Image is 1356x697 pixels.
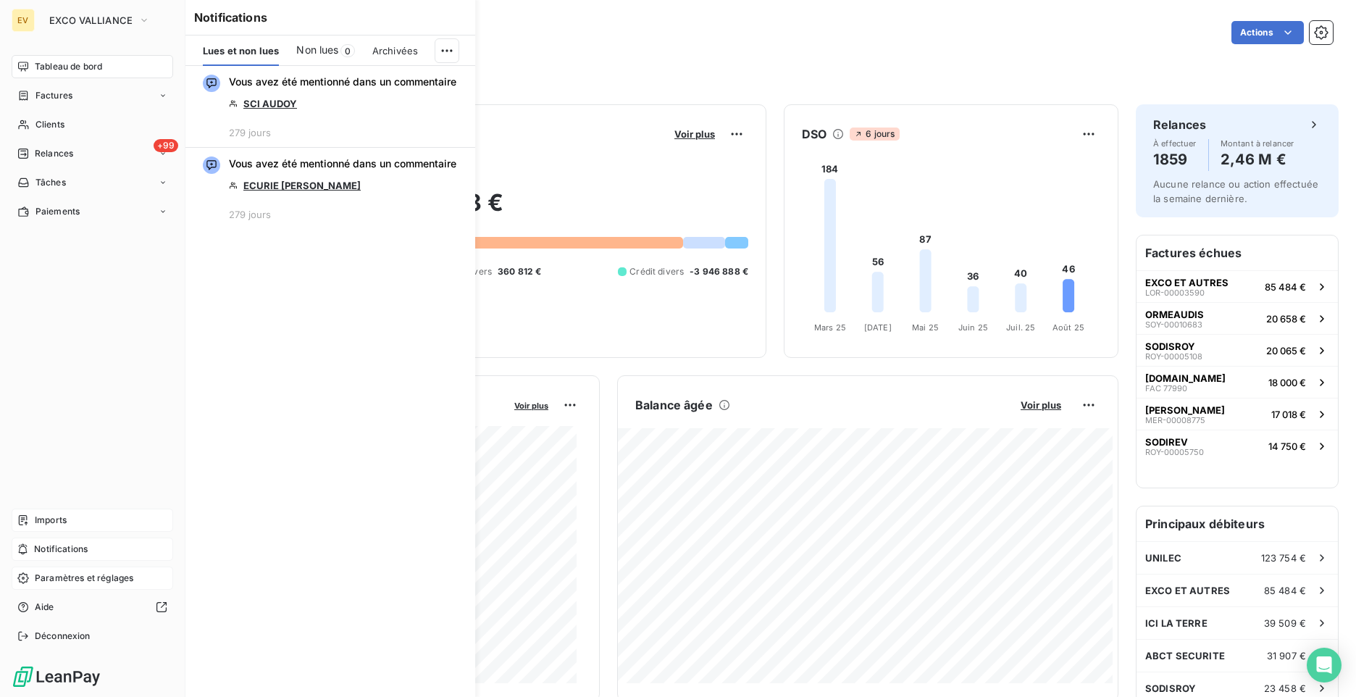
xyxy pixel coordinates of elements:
[1153,139,1197,148] span: À effectuer
[1153,148,1197,171] h4: 1859
[912,322,939,333] tspan: Mai 25
[1264,585,1306,596] span: 85 484 €
[12,84,173,107] a: Factures
[850,128,899,141] span: 6 jours
[1264,617,1306,629] span: 39 509 €
[229,209,271,220] span: 279 jours
[35,572,133,585] span: Paramètres et réglages
[1137,235,1338,270] h6: Factures échues
[1231,21,1304,44] button: Actions
[1145,436,1188,448] span: SODIREV
[802,125,826,143] h6: DSO
[1137,398,1338,430] button: [PERSON_NAME]MER-0000877517 018 €
[194,9,466,26] h6: Notifications
[12,665,101,688] img: Logo LeanPay
[34,543,88,556] span: Notifications
[35,89,72,102] span: Factures
[1153,116,1206,133] h6: Relances
[49,14,133,26] span: EXCO VALLIANCE
[510,398,553,412] button: Voir plus
[1006,322,1035,333] tspan: Juil. 25
[1145,341,1195,352] span: SODISROY
[12,200,173,223] a: Paiements
[1137,302,1338,334] button: ORMEAUDISSOY-0001068320 658 €
[12,142,173,165] a: +99Relances
[35,630,91,643] span: Déconnexion
[12,9,35,32] div: EV
[229,156,456,171] span: Vous avez été mentionné dans un commentaire
[1137,430,1338,462] button: SODIREVROY-0000575014 750 €
[12,509,173,532] a: Imports
[498,265,541,278] span: 360 812 €
[1145,552,1181,564] span: UNILEC
[1145,585,1230,596] span: EXCO ET AUTRES
[1145,372,1226,384] span: [DOMAIN_NAME]
[185,148,475,229] button: Vous avez été mentionné dans un commentaireECURIE [PERSON_NAME]279 jours
[1268,441,1306,452] span: 14 750 €
[1221,148,1294,171] h4: 2,46 M €
[1145,277,1229,288] span: EXCO ET AUTRES
[1021,399,1061,411] span: Voir plus
[12,171,173,194] a: Tâches
[1264,683,1306,694] span: 23 458 €
[35,601,54,614] span: Aide
[1153,178,1318,204] span: Aucune relance ou action effectuée la semaine dernière.
[1267,650,1306,661] span: 31 907 €
[629,265,684,278] span: Crédit divers
[635,396,713,414] h6: Balance âgée
[1052,322,1084,333] tspan: Août 25
[864,322,892,333] tspan: [DATE]
[203,45,279,57] span: Lues et non lues
[185,66,475,148] button: Vous avez été mentionné dans un commentaireSCI AUDOY279 jours
[154,139,178,152] span: +99
[1145,448,1204,456] span: ROY-00005750
[35,118,64,131] span: Clients
[1137,366,1338,398] button: [DOMAIN_NAME]FAC 7799018 000 €
[1265,281,1306,293] span: 85 484 €
[514,401,548,411] span: Voir plus
[12,567,173,590] a: Paramètres et réglages
[35,60,102,73] span: Tableau de bord
[1268,377,1306,388] span: 18 000 €
[1145,404,1225,416] span: [PERSON_NAME]
[1307,648,1342,683] div: Open Intercom Messenger
[35,514,67,527] span: Imports
[296,43,338,57] span: Non lues
[35,205,80,218] span: Paiements
[229,127,271,138] span: 279 jours
[690,265,748,278] span: -3 946 888 €
[1145,384,1187,393] span: FAC 77990
[1145,288,1205,297] span: LOR-00003590
[1016,398,1066,412] button: Voir plus
[1137,506,1338,541] h6: Principaux débiteurs
[1137,270,1338,302] button: EXCO ET AUTRESLOR-0000359085 484 €
[372,45,418,57] span: Archivées
[670,128,719,141] button: Voir plus
[1221,139,1294,148] span: Montant à relancer
[1145,320,1202,329] span: SOY-00010683
[1145,617,1208,629] span: ICI LA TERRE
[958,322,988,333] tspan: Juin 25
[1145,352,1202,361] span: ROY-00005108
[243,180,361,191] a: ECURIE [PERSON_NAME]
[229,75,456,89] span: Vous avez été mentionné dans un commentaire
[1137,334,1338,366] button: SODISROYROY-0000510820 065 €
[1261,552,1306,564] span: 123 754 €
[1271,409,1306,420] span: 17 018 €
[1266,345,1306,356] span: 20 065 €
[35,176,66,189] span: Tâches
[1145,683,1196,694] span: SODISROY
[1145,416,1205,425] span: MER-00008775
[814,322,846,333] tspan: Mars 25
[35,147,73,160] span: Relances
[1266,313,1306,325] span: 20 658 €
[12,596,173,619] a: Aide
[340,44,355,57] span: 0
[12,113,173,136] a: Clients
[674,128,715,140] span: Voir plus
[12,55,173,78] a: Tableau de bord
[243,98,297,109] a: SCI AUDOY
[1145,309,1204,320] span: ORMEAUDIS
[1145,650,1225,661] span: ABCT SECURITE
